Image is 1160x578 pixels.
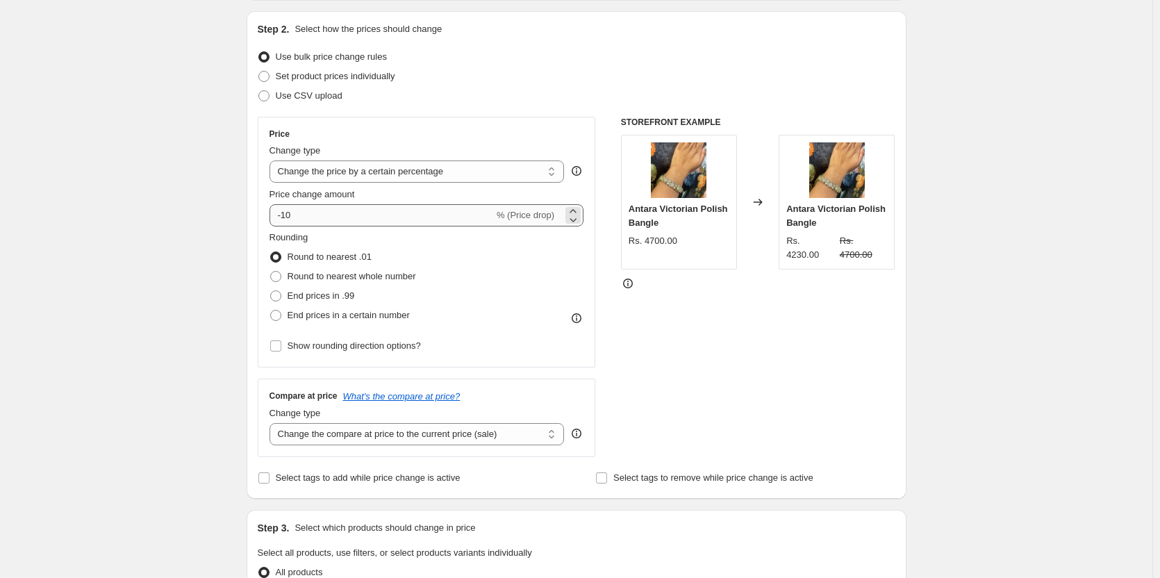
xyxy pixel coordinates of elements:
[295,22,442,36] p: Select how the prices should change
[840,234,888,262] strike: Rs. 4700.00
[258,521,290,535] h2: Step 3.
[270,390,338,402] h3: Compare at price
[276,90,342,101] span: Use CSV upload
[570,427,583,440] div: help
[809,142,865,198] img: cecacf69-180_80x.jpg
[629,204,728,228] span: Antara Victorian Polish Bangle
[288,290,355,301] span: End prices in .99
[258,22,290,36] h2: Step 2.
[343,391,461,402] button: What's the compare at price?
[270,189,355,199] span: Price change amount
[276,71,395,81] span: Set product prices individually
[786,234,834,262] div: Rs. 4230.00
[295,521,475,535] p: Select which products should change in price
[276,51,387,62] span: Use bulk price change rules
[786,204,886,228] span: Antara Victorian Polish Bangle
[270,145,321,156] span: Change type
[288,251,372,262] span: Round to nearest .01
[497,210,554,220] span: % (Price drop)
[270,204,494,226] input: -15
[258,547,532,558] span: Select all products, use filters, or select products variants individually
[270,129,290,140] h3: Price
[570,164,583,178] div: help
[288,310,410,320] span: End prices in a certain number
[270,408,321,418] span: Change type
[613,472,813,483] span: Select tags to remove while price change is active
[629,234,677,248] div: Rs. 4700.00
[288,340,421,351] span: Show rounding direction options?
[288,271,416,281] span: Round to nearest whole number
[270,232,308,242] span: Rounding
[651,142,706,198] img: cecacf69-180_80x.jpg
[276,472,461,483] span: Select tags to add while price change is active
[621,117,895,128] h6: STOREFRONT EXAMPLE
[276,567,323,577] span: All products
